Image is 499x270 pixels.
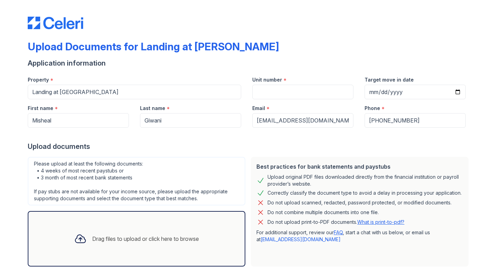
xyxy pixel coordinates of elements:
div: Upload documents [28,142,471,151]
div: Please upload at least the following documents: • 4 weeks of most recent paystubs or • 3 month of... [28,157,245,205]
div: Do not upload scanned, redacted, password protected, or modified documents. [268,199,452,207]
p: Do not upload print-to-PDF documents. [268,219,404,226]
p: For additional support, review our , start a chat with us below, or email us at [256,229,463,243]
label: Unit number [252,76,282,83]
label: Property [28,76,49,83]
label: Target move in date [365,76,414,83]
a: What is print-to-pdf? [357,219,404,225]
div: Do not combine multiple documents into one file. [268,208,379,217]
div: Upload original PDF files downloaded directly from the financial institution or payroll provider’... [268,174,463,187]
label: Phone [365,105,380,112]
img: CE_Logo_Blue-a8612792a0a2168367f1c8372b55b34899dd931a85d93a1a3d3e32e68fde9ad4.png [28,17,83,29]
label: Last name [140,105,165,112]
label: First name [28,105,53,112]
label: Email [252,105,265,112]
div: Drag files to upload or click here to browse [92,235,199,243]
a: [EMAIL_ADDRESS][DOMAIN_NAME] [261,236,341,242]
div: Upload Documents for Landing at [PERSON_NAME] [28,40,279,53]
div: Application information [28,58,471,68]
div: Best practices for bank statements and paystubs [256,162,463,171]
div: Correctly classify the document type to avoid a delay in processing your application. [268,189,462,197]
a: FAQ [334,229,343,235]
